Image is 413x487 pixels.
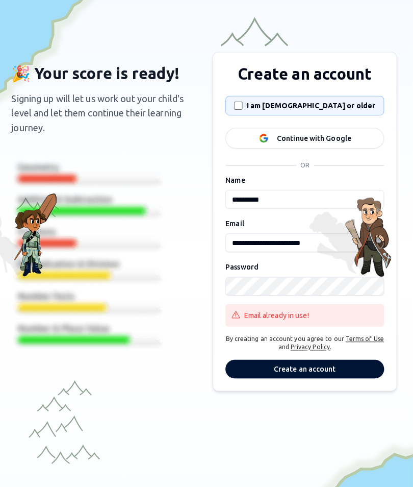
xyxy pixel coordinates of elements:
[16,159,169,351] img: Diagnostic Score Preview
[227,132,384,153] button: Continue with Google
[246,312,309,322] p: Email already in use!
[240,70,372,88] h1: Create an account
[227,361,384,379] button: Create an account
[227,223,246,231] label: Email
[227,265,260,274] label: Password
[16,96,198,139] p: Signing up will let us work out your child's level and let them continue their learning journey.
[227,336,384,353] div: By creating an account you agree to our and .
[297,165,315,173] span: OR
[292,345,330,352] a: Privacy Policy
[227,180,247,188] label: Name
[346,337,384,344] a: Terms of Use
[278,137,352,148] div: Continue with Google
[248,105,375,115] label: I am [DEMOGRAPHIC_DATA] or older
[16,69,182,88] h2: 🎉 Your score is ready!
